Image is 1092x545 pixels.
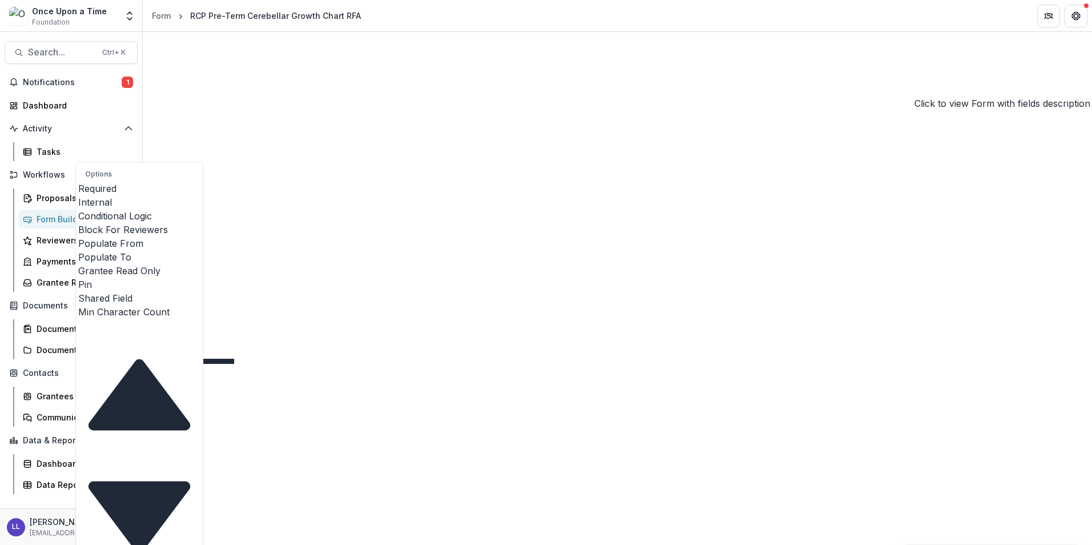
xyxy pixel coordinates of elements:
a: Data Report [18,475,138,494]
span: 1 [122,77,133,88]
button: Get Help [1065,5,1087,27]
div: Reviewers [37,234,129,246]
a: Tasks [18,142,138,161]
span: Foundation [32,17,70,27]
div: Grantee Read Only [78,264,200,278]
div: Document Center [37,344,129,356]
div: Form [152,10,171,22]
button: Open entity switcher [122,5,138,27]
div: Form Builder [37,213,129,225]
span: Documents [23,301,119,311]
div: Grantees [37,390,129,402]
span: Workflows [23,170,119,180]
button: Notifications1 [5,73,138,91]
button: Open Activity [5,119,138,138]
div: Populate To [78,250,200,264]
div: Tasks [37,146,129,158]
span: Contacts [23,368,119,378]
div: Dashboard [23,99,129,111]
img: Once Upon a Time [9,7,27,25]
button: Open Documents [5,296,138,315]
p: [EMAIL_ADDRESS][DOMAIN_NAME] [30,528,117,538]
div: Required [78,182,200,195]
a: Grantees [18,387,138,406]
p: Options [85,169,194,179]
div: Payments [37,255,129,267]
div: Proposals [37,192,129,204]
a: Form [147,7,175,24]
button: Open Data & Reporting [5,431,138,450]
a: Payments [18,252,138,271]
button: Search... [5,41,138,64]
button: Partners [1037,5,1060,27]
a: Proposals [18,189,138,207]
div: Block For Reviewers [78,223,200,237]
div: Ctrl + K [100,46,128,59]
div: Shared Field [78,291,200,305]
a: Form Builder [18,210,138,229]
a: Reviewers [18,231,138,250]
div: Conditional Logic [78,209,200,223]
div: Once Upon a Time [32,5,107,17]
div: RCP Pre-Term Cerebellar Growth Chart RFA [190,10,361,22]
div: Internal [78,195,200,209]
label: Min Character Count [78,306,170,318]
a: Grantee Reports [18,273,138,292]
a: Dashboard [5,96,138,115]
a: Communications [18,408,138,427]
span: Data & Reporting [23,436,119,446]
button: Open Workflows [5,166,138,184]
div: Dashboard [37,458,129,470]
button: Open Contacts [5,364,138,382]
a: Dashboard [18,454,138,473]
span: Notifications [23,78,122,87]
div: Lauryn Lents [12,523,20,531]
p: [PERSON_NAME] [30,516,89,528]
div: Communications [37,411,129,423]
div: Populate From [78,237,200,250]
a: Document Center [18,340,138,359]
span: Activity [23,124,119,134]
div: Data Report [37,479,129,491]
a: Document Templates [18,319,138,338]
nav: breadcrumb [147,7,366,24]
div: Document Templates [37,323,129,335]
span: Search... [28,47,95,58]
div: Grantee Reports [37,276,129,288]
div: Pin [78,278,200,291]
div: Click to view Form with fields description [914,97,1090,110]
